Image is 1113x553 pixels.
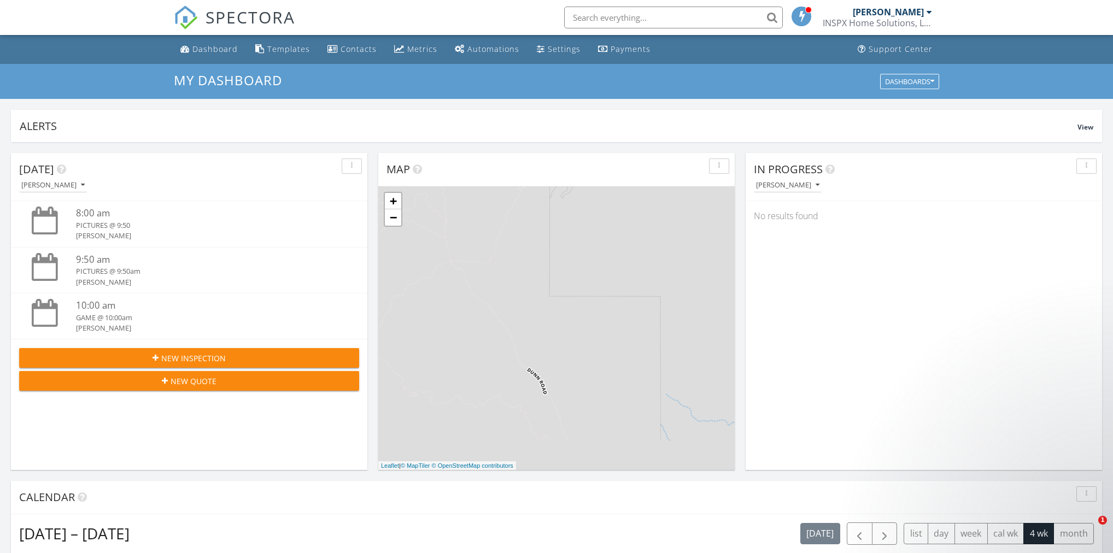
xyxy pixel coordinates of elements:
[19,522,130,544] h2: [DATE] – [DATE]
[746,201,1102,231] div: No results found
[800,523,840,544] button: [DATE]
[756,181,819,189] div: [PERSON_NAME]
[1053,523,1094,544] button: month
[401,462,430,469] a: © MapTiler
[76,277,331,287] div: [PERSON_NAME]
[390,39,442,60] a: Metrics
[1076,516,1102,542] iframe: Intercom live chat
[450,39,524,60] a: Automations (Basic)
[386,162,410,177] span: Map
[1077,122,1093,132] span: View
[19,490,75,504] span: Calendar
[754,162,823,177] span: In Progress
[19,178,87,193] button: [PERSON_NAME]
[754,178,822,193] button: [PERSON_NAME]
[385,209,401,226] a: Zoom out
[76,220,331,231] div: PICTURES @ 9:50
[904,523,928,544] button: list
[432,462,513,469] a: © OpenStreetMap contributors
[76,323,331,333] div: [PERSON_NAME]
[251,39,314,60] a: Templates
[206,5,295,28] span: SPECTORA
[192,44,238,54] div: Dashboard
[19,162,54,177] span: [DATE]
[847,522,872,545] button: Previous
[174,71,282,89] span: My Dashboard
[76,253,331,267] div: 9:50 am
[594,39,655,60] a: Payments
[176,39,242,60] a: Dashboard
[611,44,651,54] div: Payments
[1098,516,1107,525] span: 1
[385,193,401,209] a: Zoom in
[161,352,226,364] span: New Inspection
[467,44,519,54] div: Automations
[267,44,310,54] div: Templates
[341,44,377,54] div: Contacts
[928,523,955,544] button: day
[880,74,939,89] button: Dashboards
[174,15,295,38] a: SPECTORA
[872,522,898,545] button: Next
[21,181,85,189] div: [PERSON_NAME]
[171,375,216,387] span: New Quote
[19,371,359,391] button: New Quote
[532,39,585,60] a: Settings
[76,313,331,323] div: GAME @ 10:00am
[174,5,198,30] img: The Best Home Inspection Software - Spectora
[381,462,399,469] a: Leaflet
[323,39,381,60] a: Contacts
[987,523,1024,544] button: cal wk
[407,44,437,54] div: Metrics
[19,348,359,368] button: New Inspection
[76,299,331,313] div: 10:00 am
[76,231,331,241] div: [PERSON_NAME]
[853,39,937,60] a: Support Center
[885,78,934,85] div: Dashboards
[76,207,331,220] div: 8:00 am
[564,7,783,28] input: Search everything...
[378,461,516,470] div: |
[823,17,932,28] div: INSPX Home Solutions, LLC
[20,119,1077,133] div: Alerts
[954,523,988,544] button: week
[869,44,933,54] div: Support Center
[548,44,581,54] div: Settings
[76,266,331,276] div: PICTURES @ 9:50am
[853,7,924,17] div: [PERSON_NAME]
[1023,523,1054,544] button: 4 wk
